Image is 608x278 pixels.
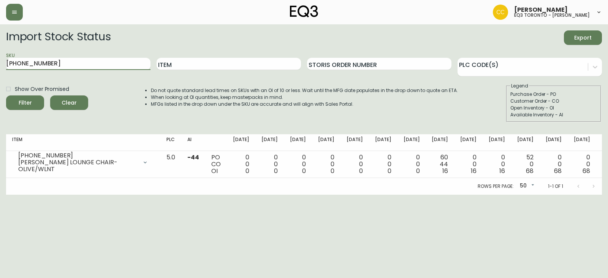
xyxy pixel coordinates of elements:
[454,134,483,151] th: [DATE]
[340,134,369,151] th: [DATE]
[290,154,306,175] div: 0 0
[359,167,363,175] span: 0
[12,154,154,171] div: [PHONE_NUMBER][PERSON_NAME] LOUNGE CHAIR-OLIVE/WLNT
[6,134,160,151] th: Item
[460,154,477,175] div: 0 0
[493,5,508,20] img: ec7176bad513007d25397993f68ebbfb
[442,167,448,175] span: 16
[548,183,563,190] p: 1-1 of 1
[510,111,597,118] div: Available Inventory - AI
[227,134,255,151] th: [DATE]
[211,154,221,175] div: PO CO
[517,180,536,192] div: 50
[151,101,458,108] li: MFGs listed in the drop down under the SKU are accurate and will align with Sales Portal.
[302,167,306,175] span: 0
[510,98,597,105] div: Customer Order - CO
[499,167,505,175] span: 16
[526,167,534,175] span: 68
[261,154,278,175] div: 0 0
[274,167,278,175] span: 0
[255,134,284,151] th: [DATE]
[18,152,138,159] div: [PHONE_NUMBER]
[290,5,318,17] img: logo
[510,83,529,89] legend: Legend
[478,183,514,190] p: Rows per page:
[181,134,205,151] th: AI
[160,134,181,151] th: PLC
[15,85,69,93] span: Show Over Promised
[347,154,363,175] div: 0 0
[583,167,590,175] span: 68
[160,151,181,178] td: 5.0
[540,134,568,151] th: [DATE]
[312,134,340,151] th: [DATE]
[416,167,420,175] span: 0
[187,153,199,162] span: -44
[375,154,391,175] div: 0 0
[514,7,568,13] span: [PERSON_NAME]
[517,154,534,175] div: 52 0
[50,95,88,110] button: Clear
[151,94,458,101] li: When looking at OI quantities, keep masterpacks in mind.
[369,134,397,151] th: [DATE]
[564,30,602,45] button: Export
[471,167,477,175] span: 16
[151,87,458,94] li: Do not quote standard lead times on SKUs with an OI of 10 or less. Wait until the MFG date popula...
[510,91,597,98] div: Purchase Order - PO
[432,154,448,175] div: 60 44
[510,105,597,111] div: Open Inventory - OI
[404,154,420,175] div: 0 0
[284,134,312,151] th: [DATE]
[570,33,596,43] span: Export
[318,154,334,175] div: 0 0
[331,167,334,175] span: 0
[574,154,590,175] div: 0 0
[56,98,82,108] span: Clear
[514,13,590,17] h5: eq3 toronto - [PERSON_NAME]
[211,167,218,175] span: OI
[245,167,249,175] span: 0
[546,154,562,175] div: 0 0
[483,134,511,151] th: [DATE]
[554,167,562,175] span: 68
[233,154,249,175] div: 0 0
[18,159,138,173] div: [PERSON_NAME] LOUNGE CHAIR-OLIVE/WLNT
[6,30,111,45] h2: Import Stock Status
[568,134,596,151] th: [DATE]
[6,95,44,110] button: Filter
[397,134,426,151] th: [DATE]
[511,134,540,151] th: [DATE]
[489,154,505,175] div: 0 0
[426,134,454,151] th: [DATE]
[388,167,391,175] span: 0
